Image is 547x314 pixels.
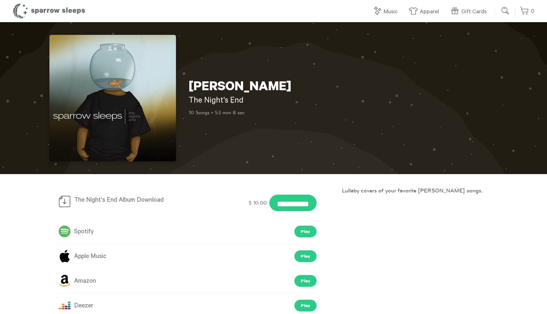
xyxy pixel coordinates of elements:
[49,35,176,161] img: Emery - The Night's End
[13,3,85,19] h1: Sparrow Sleeps
[58,195,192,208] div: The Night's End Album Download
[294,275,317,287] a: Play
[294,226,317,237] a: Play
[247,197,268,209] div: $ 10.00
[189,109,303,116] p: 10 Songs • 53 min 8 sec
[409,5,442,19] a: Apparel
[373,5,401,19] a: Music
[294,250,317,262] a: Play
[58,300,93,311] a: Deezer
[189,80,303,96] h1: [PERSON_NAME]
[58,275,96,287] a: Amazon
[342,187,489,194] p: Lullaby covers of your favorite [PERSON_NAME] songs.
[58,251,106,262] a: Apple Music
[58,226,94,237] a: Spotify
[294,300,317,311] a: Play
[499,4,512,17] input: Submit
[450,5,490,19] a: Gift Cards
[520,5,534,18] a: 0
[189,96,303,107] h2: The Night's End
